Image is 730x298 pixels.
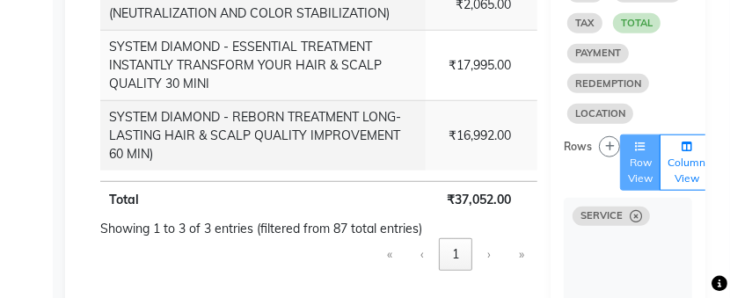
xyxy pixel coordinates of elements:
span: REDEMPTION [567,74,649,93]
span: LOCATION [567,104,633,123]
strong: Rows [564,140,592,153]
span: PAYMENT [567,44,629,63]
button: Next [474,238,504,271]
td: SYSTEM DIAMOND - ESSENTIAL TREATMENT INSTANTLY TRANSFORM YOUR HAIR & SCALP QUALITY 30 MINI [100,30,426,100]
button: First [374,238,405,271]
button: Column View [660,134,713,191]
button: 1 [439,238,472,271]
nav: pagination [372,238,537,271]
strong: Total [109,192,139,207]
strong: ₹37,052.00 [447,192,511,207]
td: ₹16,992.00 [426,100,537,171]
td: SYSTEM DIAMOND - REBORN TREATMENT LONG-LASTING HAIR & SCALP QUALITY IMPROVEMENT 60 MIN) [100,100,426,171]
button: Quick add column to rows [599,136,620,157]
span: TOTAL [613,13,661,33]
span: SERVICE [580,211,623,221]
td: ₹17,995.00 [426,30,537,100]
button: Previous [407,238,437,271]
span: TAX [567,13,602,33]
div: Showing 1 to 3 of 3 entries (filtered from 87 total entries) [100,220,422,238]
button: Last [506,238,537,271]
